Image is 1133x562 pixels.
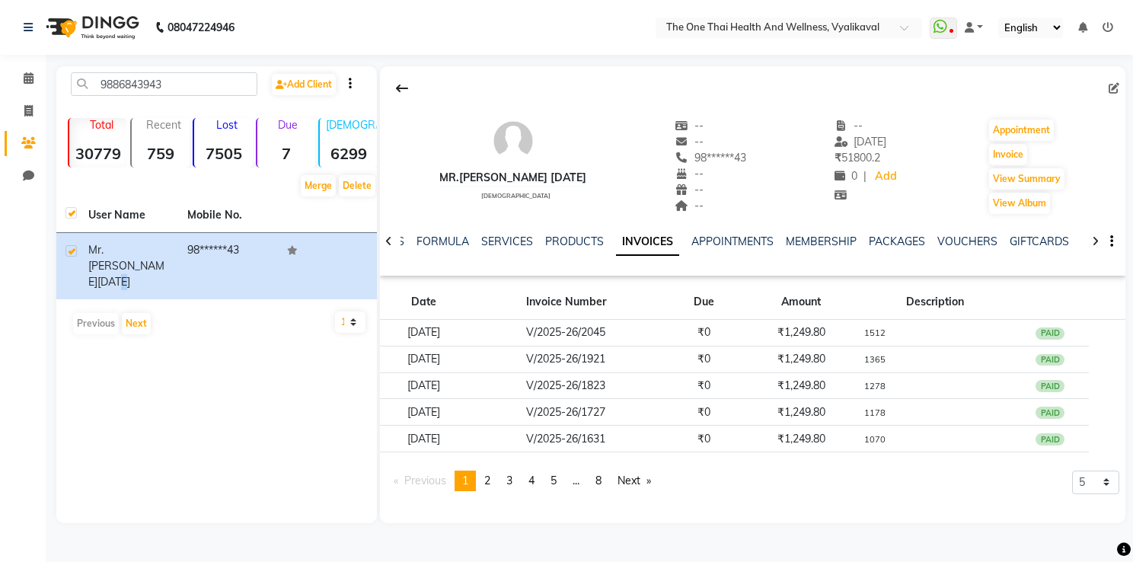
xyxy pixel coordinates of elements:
[386,74,418,103] div: Back to Client
[380,426,468,452] td: [DATE]
[551,474,557,487] span: 5
[675,199,704,212] span: --
[71,72,257,96] input: Search by Name/Mobile/Email/Code
[481,235,533,248] a: SERVICES
[989,120,1054,141] button: Appointment
[691,235,774,248] a: APPOINTMENTS
[1036,407,1064,419] div: PAID
[675,167,704,180] span: --
[869,235,925,248] a: PACKAGES
[380,285,468,320] th: Date
[468,285,665,320] th: Invoice Number
[864,407,886,418] small: 1178
[260,118,315,132] p: Due
[864,381,886,391] small: 1278
[468,399,665,426] td: V/2025-26/1727
[873,166,899,187] a: Add
[743,320,860,346] td: ₹1,249.80
[178,198,277,233] th: Mobile No.
[380,346,468,372] td: [DATE]
[79,198,178,233] th: User Name
[380,399,468,426] td: [DATE]
[1036,380,1064,392] div: PAID
[138,118,190,132] p: Recent
[1010,235,1069,248] a: GIFTCARDS
[989,168,1064,190] button: View Summary
[416,235,469,248] a: FORMULA
[743,426,860,452] td: ₹1,249.80
[462,474,468,487] span: 1
[610,471,659,491] a: Next
[380,320,468,346] td: [DATE]
[122,313,151,334] button: Next
[490,118,536,164] img: avatar
[320,144,378,163] strong: 6299
[665,372,743,399] td: ₹0
[743,399,860,426] td: ₹1,249.80
[937,235,997,248] a: VOUCHERS
[835,151,880,164] span: 51800.2
[339,175,375,196] button: Delete
[468,372,665,399] td: V/2025-26/1823
[573,474,579,487] span: ...
[1036,327,1064,340] div: PAID
[380,372,468,399] td: [DATE]
[69,144,127,163] strong: 30779
[665,426,743,452] td: ₹0
[863,168,867,184] span: |
[675,183,704,196] span: --
[468,426,665,452] td: V/2025-26/1631
[200,118,252,132] p: Lost
[835,169,857,183] span: 0
[168,6,235,49] b: 08047224946
[743,346,860,372] td: ₹1,249.80
[665,399,743,426] td: ₹0
[595,474,602,487] span: 8
[257,144,315,163] strong: 7
[864,354,886,365] small: 1365
[864,434,886,445] small: 1070
[132,144,190,163] strong: 759
[404,474,446,487] span: Previous
[97,275,130,289] span: [DATE]
[194,144,252,163] strong: 7505
[468,346,665,372] td: V/2025-26/1921
[743,285,860,320] th: Amount
[301,175,336,196] button: Merge
[616,228,679,256] a: INVOICES
[665,346,743,372] td: ₹0
[835,119,863,133] span: --
[665,285,743,320] th: Due
[439,170,586,186] div: Mr.[PERSON_NAME] [DATE]
[39,6,143,49] img: logo
[481,192,551,200] span: [DEMOGRAPHIC_DATA]
[545,235,604,248] a: PRODUCTS
[88,243,164,289] span: Mr.[PERSON_NAME]
[75,118,127,132] p: Total
[665,320,743,346] td: ₹0
[989,193,1050,214] button: View Album
[1036,354,1064,366] div: PAID
[326,118,378,132] p: [DEMOGRAPHIC_DATA]
[675,119,704,133] span: --
[272,74,336,95] a: Add Client
[1036,433,1064,445] div: PAID
[864,327,886,338] small: 1512
[743,372,860,399] td: ₹1,249.80
[835,135,887,148] span: [DATE]
[989,144,1027,165] button: Invoice
[786,235,857,248] a: MEMBERSHIP
[506,474,512,487] span: 3
[484,474,490,487] span: 2
[859,285,1011,320] th: Description
[528,474,535,487] span: 4
[386,471,659,491] nav: Pagination
[468,320,665,346] td: V/2025-26/2045
[675,135,704,148] span: --
[835,151,841,164] span: ₹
